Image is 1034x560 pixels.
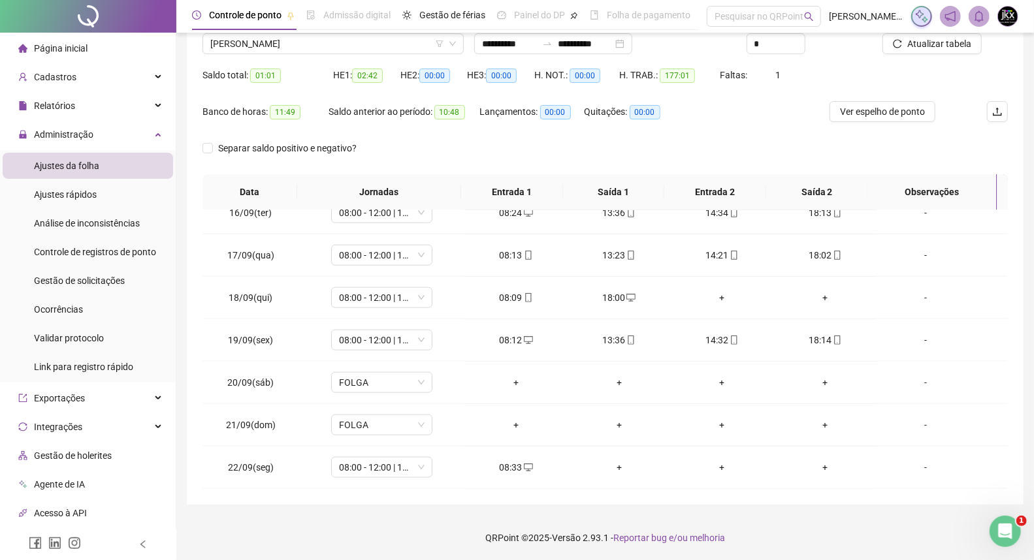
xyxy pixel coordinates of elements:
span: 08:00 - 12:00 | 13:12 - 18:00 [339,203,425,223]
span: desktop [523,208,533,217]
div: + [681,290,764,305]
span: pushpin [287,12,295,20]
span: FOLGA [339,415,425,435]
span: 17/09(qua) [227,250,274,260]
span: 1 [1016,516,1027,526]
span: mobile [728,335,739,345]
span: lock [18,130,27,139]
button: Atualizar tabela [882,33,982,54]
div: + [784,375,867,390]
th: Saída 2 [766,174,868,210]
div: Banco de horas: [202,104,329,119]
div: - [887,290,964,305]
span: mobile [625,208,636,217]
div: 08:09 [475,290,557,305]
th: Data [202,174,297,210]
span: Ajustes rápidos [34,189,97,200]
div: 08:13 [475,248,557,262]
div: 14:21 [681,248,764,262]
span: 10:48 [434,105,465,119]
span: mobile [832,335,842,345]
span: 11:49 [270,105,300,119]
span: Exportações [34,393,85,403]
div: + [578,418,660,432]
span: Observações [878,185,986,199]
span: Link para registro rápido [34,362,133,372]
span: 00:00 [540,105,571,119]
span: reload [893,39,902,48]
span: 08:00 - 12:00 | 13:12 - 18:00 [339,330,425,350]
span: desktop [625,293,636,302]
span: mobile [728,208,739,217]
div: Saldo total: [202,68,333,83]
div: H. NOT.: [534,68,619,83]
span: file [18,101,27,110]
span: Ver espelho de ponto [840,104,925,119]
span: 21/09(dom) [226,420,276,430]
span: mobile [523,251,533,260]
div: - [887,248,964,262]
span: 02:42 [352,69,383,83]
th: Entrada 1 [461,174,563,210]
div: + [578,460,660,474]
span: user-add [18,72,27,82]
span: Acesso à API [34,508,87,518]
span: 22/09(seg) [228,462,274,473]
div: + [475,375,557,390]
span: desktop [523,463,533,472]
div: - [887,418,964,432]
div: 13:36 [578,206,660,220]
span: upload [992,106,1003,117]
div: + [784,290,867,305]
span: Folha de pagamento [607,10,690,20]
div: HE 2: [400,68,468,83]
div: 13:23 [578,248,660,262]
span: 08:00 - 12:00 | 13:12 - 18:00 [339,458,425,477]
span: down [449,40,457,48]
span: pushpin [570,12,578,20]
div: HE 1: [333,68,400,83]
div: 08:24 [475,206,557,220]
span: desktop [523,335,533,345]
span: bell [973,10,985,22]
span: 19/09(sex) [228,335,273,345]
span: mobile [832,208,842,217]
span: instagram [68,537,81,550]
div: 08:12 [475,333,557,347]
span: Gestão de solicitações [34,275,125,286]
div: Saldo anterior ao período: [329,104,480,119]
span: Agente de IA [34,479,85,490]
span: 08:00 - 12:00 | 13:12 - 18:00 [339,288,425,307]
span: 18/09(qui) [229,292,272,303]
span: Gestão de férias [419,10,485,20]
div: 13:36 [578,333,660,347]
span: 08:00 - 12:00 | 13:12 - 18:00 [339,245,425,265]
div: 14:32 [681,333,764,347]
span: ELLEN CAROLYNE CRISPIN [210,34,456,54]
div: + [578,375,660,390]
iframe: Intercom live chat [990,516,1021,547]
span: FOLGA [339,373,425,392]
span: mobile [625,335,636,345]
div: Lançamentos: [480,104,585,119]
span: Integrações [34,422,82,432]
span: Faltas: [720,70,749,80]
span: search [804,12,814,22]
span: [PERSON_NAME] - JKX PRINT [829,9,903,23]
span: Análise de inconsistências [34,218,140,228]
div: + [681,375,764,390]
span: mobile [625,251,636,260]
span: filter [436,40,444,48]
div: 18:14 [784,333,867,347]
span: Relatórios [34,101,75,111]
span: 01:01 [250,69,281,83]
span: 177:01 [660,69,695,83]
span: mobile [728,251,739,260]
div: 14:34 [681,206,764,220]
th: Observações [867,174,997,210]
span: clock-circle [192,10,201,20]
span: left [138,540,148,549]
span: 20/09(sáb) [227,377,274,388]
span: Versão [552,533,581,543]
button: Ver espelho de ponto [830,101,935,122]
